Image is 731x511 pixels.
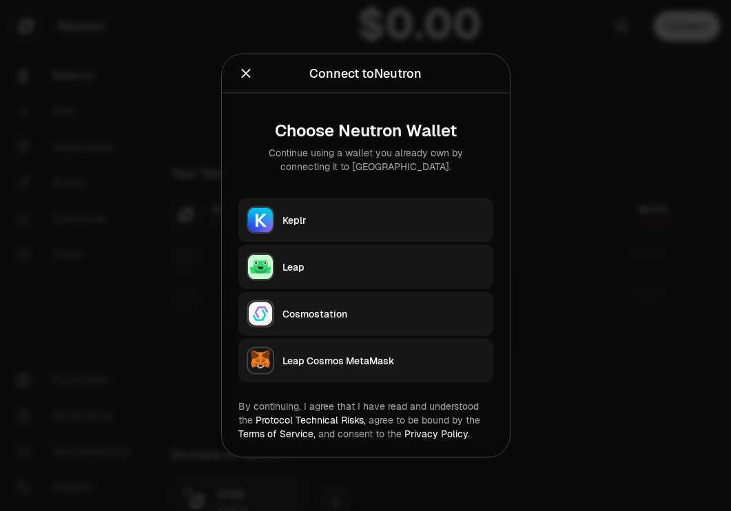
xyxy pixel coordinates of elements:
[248,302,273,326] img: Cosmostation
[282,260,485,274] div: Leap
[309,64,422,83] div: Connect to Neutron
[238,64,254,83] button: Close
[282,354,485,368] div: Leap Cosmos MetaMask
[238,428,316,440] a: Terms of Service,
[256,414,366,426] a: Protocol Technical Risks,
[248,208,273,233] img: Keplr
[248,348,273,373] img: Leap Cosmos MetaMask
[249,121,482,140] div: Choose Neutron Wallet
[249,146,482,174] div: Continue using a wallet you already own by connecting it to [GEOGRAPHIC_DATA].
[238,292,493,336] button: CosmostationCosmostation
[238,245,493,289] button: LeapLeap
[238,399,493,441] div: By continuing, I agree that I have read and understood the agree to be bound by the and consent t...
[282,307,485,321] div: Cosmostation
[282,213,485,227] div: Keplr
[248,255,273,280] img: Leap
[238,198,493,242] button: KeplrKeplr
[404,428,470,440] a: Privacy Policy.
[238,339,493,383] button: Leap Cosmos MetaMaskLeap Cosmos MetaMask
